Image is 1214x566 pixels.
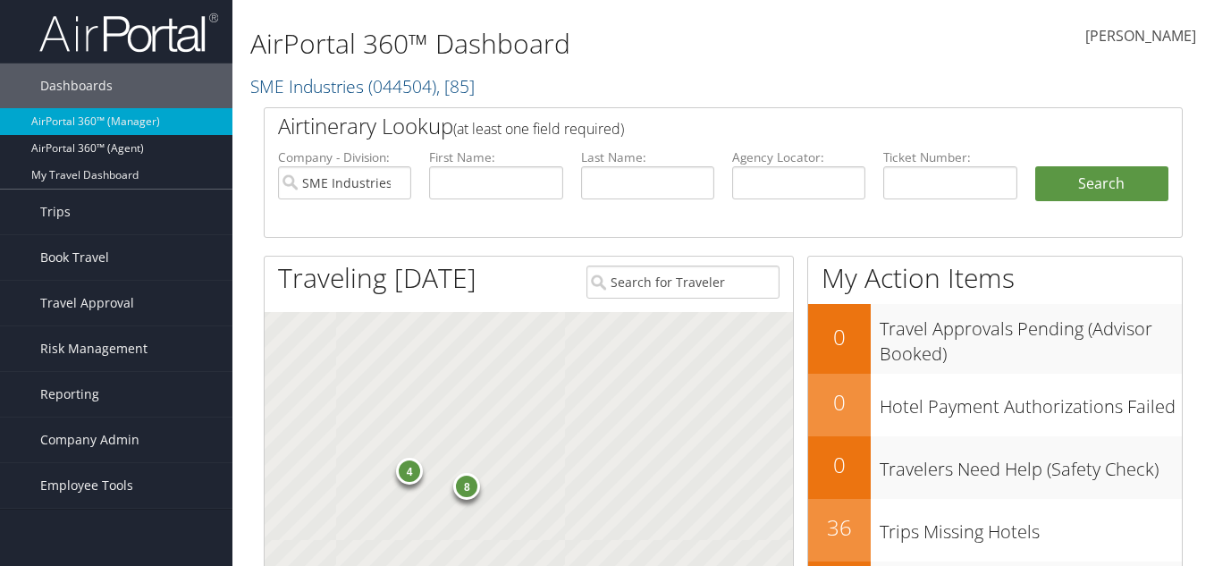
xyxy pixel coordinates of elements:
[732,148,865,166] label: Agency Locator:
[883,148,1016,166] label: Ticket Number:
[808,374,1182,436] a: 0Hotel Payment Authorizations Failed
[453,119,624,139] span: (at least one field required)
[808,304,1182,373] a: 0Travel Approvals Pending (Advisor Booked)
[808,436,1182,499] a: 0Travelers Need Help (Safety Check)
[808,499,1182,562] a: 36Trips Missing Hotels
[808,259,1182,297] h1: My Action Items
[40,372,99,417] span: Reporting
[40,190,71,234] span: Trips
[581,148,714,166] label: Last Name:
[40,63,113,108] span: Dashboards
[278,111,1092,141] h2: Airtinerary Lookup
[808,322,871,352] h2: 0
[808,512,871,543] h2: 36
[880,448,1182,482] h3: Travelers Need Help (Safety Check)
[40,281,134,325] span: Travel Approval
[40,418,139,462] span: Company Admin
[436,74,475,98] span: , [ 85 ]
[40,235,109,280] span: Book Travel
[368,74,436,98] span: ( 044504 )
[40,463,133,508] span: Employee Tools
[278,259,476,297] h1: Traveling [DATE]
[586,266,780,299] input: Search for Traveler
[453,473,480,500] div: 8
[808,387,871,418] h2: 0
[429,148,562,166] label: First Name:
[250,25,881,63] h1: AirPortal 360™ Dashboard
[880,308,1182,367] h3: Travel Approvals Pending (Advisor Booked)
[1035,166,1168,202] button: Search
[250,74,475,98] a: SME Industries
[40,326,148,371] span: Risk Management
[396,458,423,485] div: 4
[808,450,871,480] h2: 0
[1085,9,1196,64] a: [PERSON_NAME]
[1085,26,1196,46] span: [PERSON_NAME]
[278,148,411,166] label: Company - Division:
[880,511,1182,545] h3: Trips Missing Hotels
[880,385,1182,419] h3: Hotel Payment Authorizations Failed
[39,12,218,54] img: airportal-logo.png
